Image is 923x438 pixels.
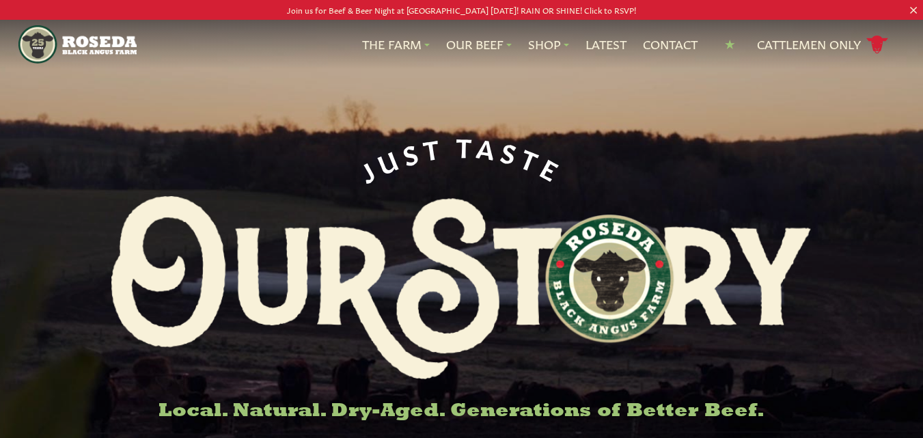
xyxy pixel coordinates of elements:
[18,25,137,64] img: https://roseda.com/wp-content/uploads/2021/05/roseda-25-header.png
[518,142,548,176] span: T
[46,3,877,17] p: Join us for Beef & Beer Night at [GEOGRAPHIC_DATA] [DATE]! RAIN OR SHINE! Click to RSVP!
[362,36,430,53] a: The Farm
[499,136,525,167] span: S
[18,20,905,69] nav: Main Navigation
[422,132,447,162] span: T
[354,152,383,185] span: J
[757,33,888,57] a: Cattlemen Only
[399,135,426,167] span: S
[456,131,478,159] span: T
[111,401,811,422] h6: Local. Natural. Dry-Aged. Generations of Better Beef.
[586,36,626,53] a: Latest
[538,152,569,185] span: E
[643,36,698,53] a: Contact
[528,36,569,53] a: Shop
[353,131,570,185] div: JUST TASTE
[446,36,512,53] a: Our Beef
[476,132,502,162] span: A
[111,196,811,379] img: Roseda Black Aangus Farm
[372,141,405,176] span: U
